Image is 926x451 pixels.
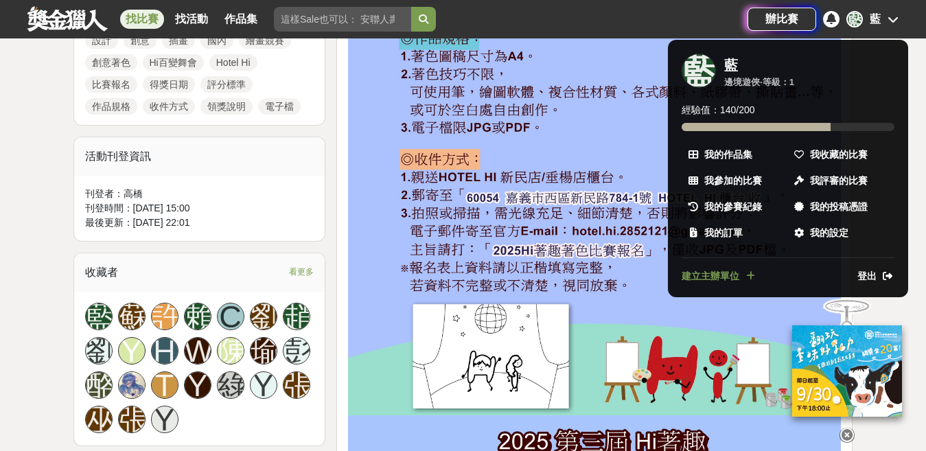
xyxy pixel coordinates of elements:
span: 我的投稿憑證 [810,200,868,214]
span: 建立主辦單位 [682,269,739,284]
img: ff197300-f8ee-455f-a0ae-06a3645bc375.jpg [792,325,902,417]
a: 我的作品集 [682,142,788,167]
span: 登出 [857,269,877,284]
a: 辦比賽 [748,8,816,31]
a: 我參加的比賽 [682,168,788,193]
a: 我的訂單 [682,220,788,245]
div: 藍 [682,54,716,88]
span: 經驗值： 140 / 200 [682,103,755,117]
a: 建立主辦單位 [682,269,757,284]
a: 我評審的比賽 [788,168,894,193]
span: 我參加的比賽 [704,174,762,188]
div: 等級： 1 [763,76,794,89]
a: 我的參賽紀錄 [682,194,788,219]
span: 我的訂單 [704,226,743,240]
span: 我的設定 [810,226,848,240]
span: 我收藏的比賽 [810,148,868,162]
span: 我的參賽紀錄 [704,200,762,214]
span: 我評審的比賽 [810,174,868,188]
div: 藍 [724,57,738,73]
span: · [760,76,763,89]
a: 我的投稿憑證 [788,194,894,219]
a: 登出 [857,269,894,284]
a: 我收藏的比賽 [788,142,894,167]
a: 我的設定 [788,220,894,245]
span: 我的作品集 [704,148,752,162]
div: 邊境遊俠 [724,76,760,89]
